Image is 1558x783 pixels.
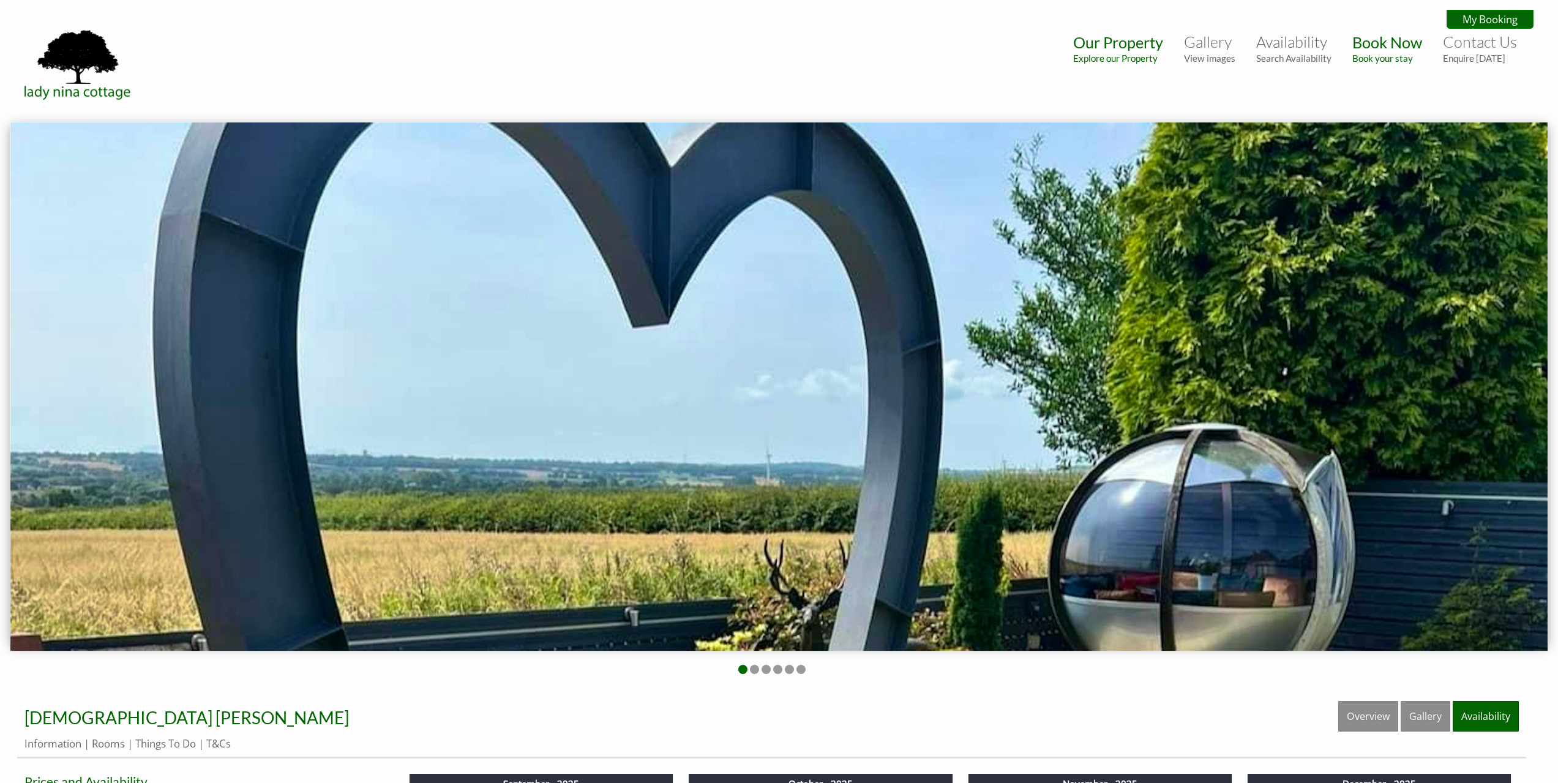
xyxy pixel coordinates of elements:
[1338,701,1398,732] a: Overview
[17,28,140,101] img: Lady Nina Cottage
[1443,32,1517,64] a: Contact UsEnquire [DATE]
[92,736,125,751] a: Rooms
[24,736,81,751] a: Information
[206,736,231,751] a: T&Cs
[24,707,349,728] a: [DEMOGRAPHIC_DATA] [PERSON_NAME]
[1401,701,1450,732] a: Gallery
[135,736,196,751] a: Things To Do
[1447,10,1534,29] a: My Booking
[1256,53,1331,64] small: Search Availability
[1073,53,1163,64] small: Explore our Property
[1453,701,1519,732] a: Availability
[1443,53,1517,64] small: Enquire [DATE]
[1352,33,1422,64] a: Book NowBook your stay
[1184,53,1235,64] small: View images
[1073,33,1163,64] a: Our PropertyExplore our Property
[1184,32,1235,64] a: GalleryView images
[1352,53,1422,64] small: Book your stay
[1256,32,1331,64] a: AvailabilitySearch Availability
